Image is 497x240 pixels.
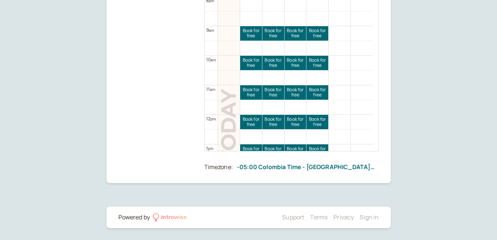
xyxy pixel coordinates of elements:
[240,117,262,127] span: Book for free
[310,213,328,221] a: Terms
[209,28,214,33] span: am
[208,146,213,151] span: pm
[285,58,306,68] span: Book for free
[262,58,284,68] span: Book for free
[153,213,187,222] a: introwise
[240,28,262,39] span: Book for free
[262,87,284,98] span: Book for free
[118,213,150,222] div: Powered by
[211,116,216,121] span: pm
[333,213,354,221] a: Privacy
[360,213,379,221] a: Sign in
[206,56,216,63] div: 10
[306,117,328,127] span: Book for free
[306,146,328,157] span: Book for free
[262,146,284,157] span: Book for free
[206,27,214,34] div: 9
[240,58,262,68] span: Book for free
[204,162,233,172] div: Timezone:
[262,28,284,39] span: Book for free
[262,117,284,127] span: Book for free
[206,145,214,152] div: 1
[210,87,215,92] span: am
[206,115,216,122] div: 12
[206,86,215,93] div: 11
[282,213,304,221] a: Support
[285,117,306,127] span: Book for free
[306,28,328,39] span: Book for free
[240,146,262,157] span: Book for free
[306,87,328,98] span: Book for free
[211,57,216,62] span: am
[285,28,306,39] span: Book for free
[161,213,187,222] div: introwise
[240,87,262,98] span: Book for free
[306,58,328,68] span: Book for free
[285,87,306,98] span: Book for free
[285,146,306,157] span: Book for free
